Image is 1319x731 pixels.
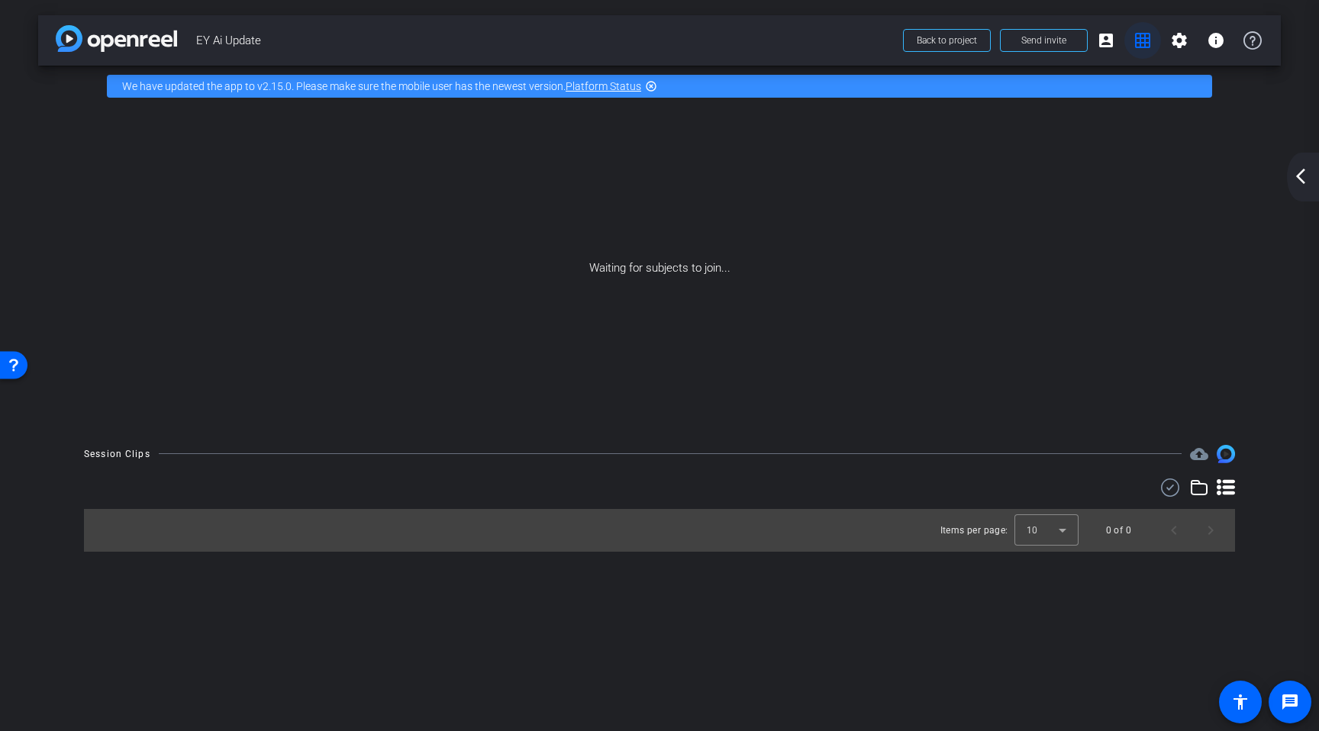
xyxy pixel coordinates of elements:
[1156,512,1192,549] button: Previous page
[1281,693,1299,711] mat-icon: message
[38,107,1281,430] div: Waiting for subjects to join...
[1231,693,1250,711] mat-icon: accessibility
[1190,445,1208,463] span: Destinations for your clips
[1106,523,1131,538] div: 0 of 0
[1190,445,1208,463] mat-icon: cloud_upload
[645,80,657,92] mat-icon: highlight_off
[1021,34,1066,47] span: Send invite
[107,75,1212,98] div: We have updated the app to v2.15.0. Please make sure the mobile user has the newest version.
[1170,31,1188,50] mat-icon: settings
[1097,31,1115,50] mat-icon: account_box
[1217,445,1235,463] img: Session clips
[1207,31,1225,50] mat-icon: info
[940,523,1008,538] div: Items per page:
[566,80,641,92] a: Platform Status
[1292,167,1310,185] mat-icon: arrow_back_ios_new
[1192,512,1229,549] button: Next page
[56,25,177,52] img: app-logo
[196,25,894,56] span: EY Ai Update
[1134,31,1152,50] mat-icon: grid_on
[903,29,991,52] button: Back to project
[1000,29,1088,52] button: Send invite
[917,35,977,46] span: Back to project
[84,446,150,462] div: Session Clips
